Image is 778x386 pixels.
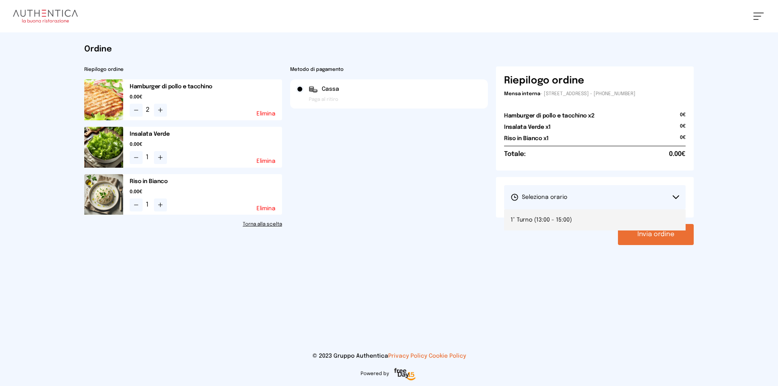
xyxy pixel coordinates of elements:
button: Invia ordine [618,224,694,245]
span: 1° Turno (13:00 - 15:00) [511,216,572,224]
p: © 2023 Gruppo Authentica [13,352,765,360]
a: Privacy Policy [388,353,427,359]
button: Seleziona orario [504,185,686,209]
img: logo-freeday.3e08031.png [392,367,418,383]
span: Powered by [361,371,389,377]
a: Cookie Policy [429,353,466,359]
span: Seleziona orario [511,193,567,201]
